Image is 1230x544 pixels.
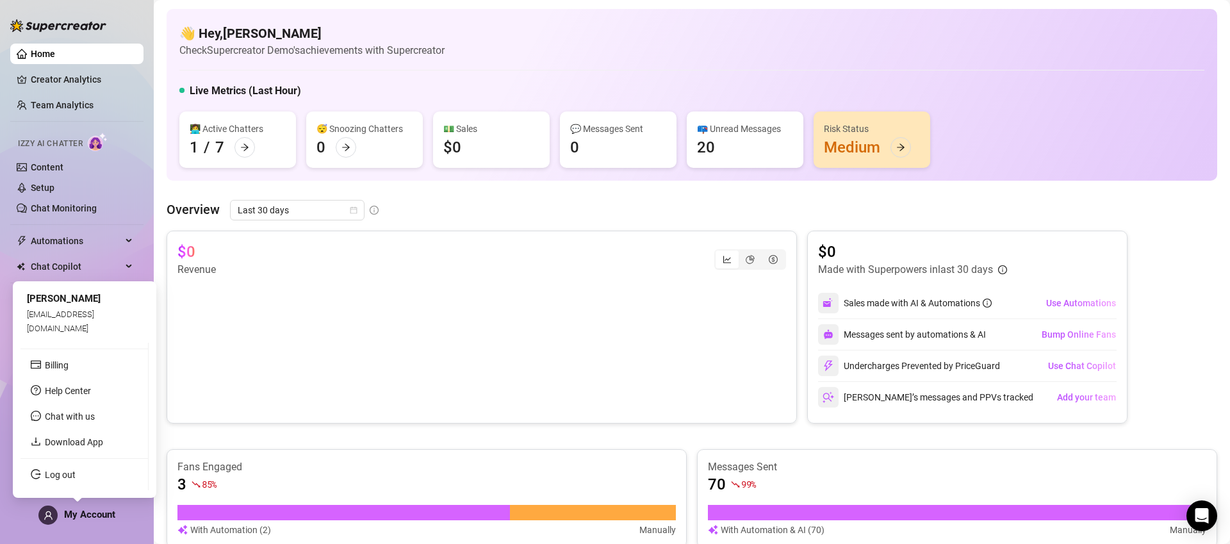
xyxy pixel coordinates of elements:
[1047,356,1117,376] button: Use Chat Copilot
[31,162,63,172] a: Content
[45,470,76,480] a: Log out
[983,299,992,308] span: info-circle
[202,478,217,490] span: 85 %
[10,19,106,32] img: logo-BBDzfeDw.svg
[17,262,25,271] img: Chat Copilot
[896,143,905,152] span: arrow-right
[45,360,69,370] a: Billing
[746,255,755,264] span: pie-chart
[1056,387,1117,408] button: Add your team
[1048,361,1116,371] span: Use Chat Copilot
[179,24,445,42] h4: 👋 Hey, [PERSON_NAME]
[192,480,201,489] span: fall
[179,42,445,58] article: Check Supercreator Demo's achievements with Supercreator
[240,143,249,152] span: arrow-right
[31,49,55,59] a: Home
[708,474,726,495] article: 70
[31,100,94,110] a: Team Analytics
[190,523,271,537] article: With Automation (2)
[1042,329,1116,340] span: Bump Online Fans
[818,262,993,277] article: Made with Superpowers in last 30 days
[370,206,379,215] span: info-circle
[167,200,220,219] article: Overview
[17,236,27,246] span: thunderbolt
[823,360,834,372] img: svg%3e
[731,480,740,489] span: fall
[723,255,732,264] span: line-chart
[697,122,793,136] div: 📪 Unread Messages
[177,523,188,537] img: svg%3e
[1057,392,1116,402] span: Add your team
[45,437,103,447] a: Download App
[824,122,920,136] div: Risk Status
[31,203,97,213] a: Chat Monitoring
[27,293,101,304] span: [PERSON_NAME]
[215,137,224,158] div: 7
[998,265,1007,274] span: info-circle
[350,206,357,214] span: calendar
[818,387,1033,408] div: [PERSON_NAME]’s messages and PPVs tracked
[27,309,94,333] span: [EMAIL_ADDRESS][DOMAIN_NAME]
[697,137,715,158] div: 20
[708,460,1206,474] article: Messages Sent
[570,122,666,136] div: 💬 Messages Sent
[818,242,1007,262] article: $0
[708,523,718,537] img: svg%3e
[190,83,301,99] h5: Live Metrics (Last Hour)
[31,231,122,251] span: Automations
[64,509,115,520] span: My Account
[1186,500,1217,531] div: Open Intercom Messenger
[45,411,95,422] span: Chat with us
[823,297,834,309] img: svg%3e
[31,411,41,421] span: message
[741,478,756,490] span: 99 %
[639,523,676,537] article: Manually
[88,133,108,151] img: AI Chatter
[714,249,786,270] div: segmented control
[443,137,461,158] div: $0
[769,255,778,264] span: dollar-circle
[443,122,539,136] div: 💵 Sales
[1041,324,1117,345] button: Bump Online Fans
[20,355,148,375] li: Billing
[190,137,199,158] div: 1
[823,329,833,340] img: svg%3e
[341,143,350,152] span: arrow-right
[721,523,824,537] article: With Automation & AI (70)
[1045,293,1117,313] button: Use Automations
[31,69,133,90] a: Creator Analytics
[823,392,834,403] img: svg%3e
[316,137,325,158] div: 0
[238,201,357,220] span: Last 30 days
[31,256,122,277] span: Chat Copilot
[177,242,195,262] article: $0
[818,356,1000,376] div: Undercharges Prevented by PriceGuard
[44,511,53,520] span: user
[177,262,216,277] article: Revenue
[45,386,91,396] a: Help Center
[1046,298,1116,308] span: Use Automations
[316,122,413,136] div: 😴 Snoozing Chatters
[20,465,148,485] li: Log out
[177,460,676,474] article: Fans Engaged
[190,122,286,136] div: 👩‍💻 Active Chatters
[31,183,54,193] a: Setup
[18,138,83,150] span: Izzy AI Chatter
[818,324,986,345] div: Messages sent by automations & AI
[1170,523,1206,537] article: Manually
[844,296,992,310] div: Sales made with AI & Automations
[570,137,579,158] div: 0
[177,474,186,495] article: 3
